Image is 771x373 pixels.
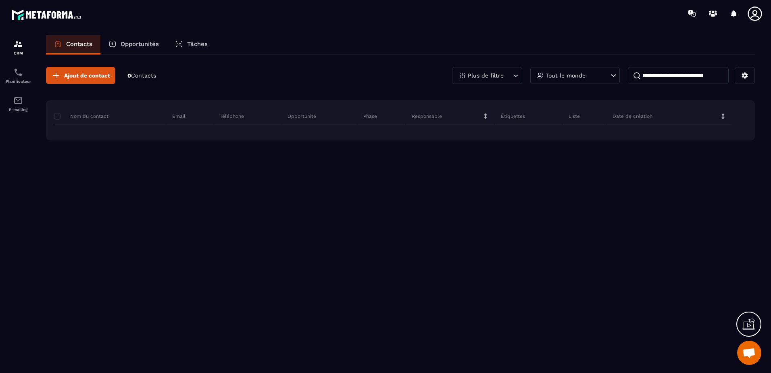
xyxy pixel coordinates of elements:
[167,35,216,54] a: Tâches
[131,72,156,79] span: Contacts
[288,113,316,119] p: Opportunité
[613,113,652,119] p: Date de création
[2,90,34,118] a: emailemailE-mailing
[2,33,34,61] a: formationformationCRM
[501,113,525,119] p: Étiquettes
[2,51,34,55] p: CRM
[546,73,586,78] p: Tout le monde
[13,67,23,77] img: scheduler
[2,79,34,84] p: Planificateur
[2,61,34,90] a: schedulerschedulerPlanificateur
[121,40,159,48] p: Opportunités
[46,35,100,54] a: Contacts
[220,113,244,119] p: Téléphone
[172,113,185,119] p: Email
[46,67,115,84] button: Ajout de contact
[737,341,761,365] div: Ouvrir le chat
[64,71,110,80] span: Ajout de contact
[100,35,167,54] a: Opportunités
[569,113,580,119] p: Liste
[468,73,504,78] p: Plus de filtre
[13,96,23,105] img: email
[66,40,92,48] p: Contacts
[363,113,377,119] p: Phase
[54,113,108,119] p: Nom du contact
[11,7,84,22] img: logo
[127,72,156,80] p: 0
[13,39,23,49] img: formation
[412,113,442,119] p: Responsable
[2,107,34,112] p: E-mailing
[187,40,208,48] p: Tâches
